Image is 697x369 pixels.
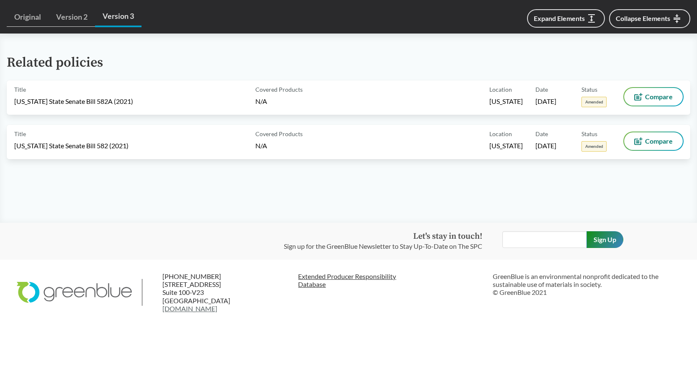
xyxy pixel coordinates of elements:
[581,141,607,152] span: Amended
[493,272,680,297] p: GreenBlue is an environmental nonprofit dedicated to the sustainable use of materials in society....
[489,85,512,94] span: Location
[14,85,26,94] span: Title
[14,97,133,106] span: [US_STATE] State Senate Bill 582A (2021)
[535,85,548,94] span: Date
[49,8,95,27] a: Version 2
[7,35,690,70] h2: Related policies
[527,9,605,28] button: Expand Elements
[581,129,597,138] span: Status
[284,241,482,251] p: Sign up for the GreenBlue Newsletter to Stay Up-To-Date on The SPC
[581,85,597,94] span: Status
[645,138,673,145] span: Compare
[535,97,556,106] span: [DATE]
[535,141,556,150] span: [DATE]
[7,8,49,27] a: Original
[14,129,26,138] span: Title
[162,272,264,312] p: [PHONE_NUMBER] [STREET_ADDRESS] Suite 100-V23 [GEOGRAPHIC_DATA]
[489,141,523,150] span: [US_STATE]
[95,7,141,27] a: Version 3
[489,129,512,138] span: Location
[14,141,129,150] span: [US_STATE] State Senate Bill 582 (2021)
[624,88,683,106] button: Compare
[489,97,523,106] span: [US_STATE]
[255,85,303,94] span: Covered Products
[255,142,267,150] span: N/A
[413,231,482,242] strong: Let's stay in touch!
[162,304,217,312] a: [DOMAIN_NAME]
[609,9,690,28] button: Collapse Elements
[624,132,683,150] button: Compare
[645,93,673,100] span: Compare
[298,272,486,288] a: Extended Producer ResponsibilityDatabase
[255,97,267,105] span: N/A
[535,129,548,138] span: Date
[255,129,303,138] span: Covered Products
[581,97,607,107] span: Amended
[586,231,623,248] input: Sign Up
